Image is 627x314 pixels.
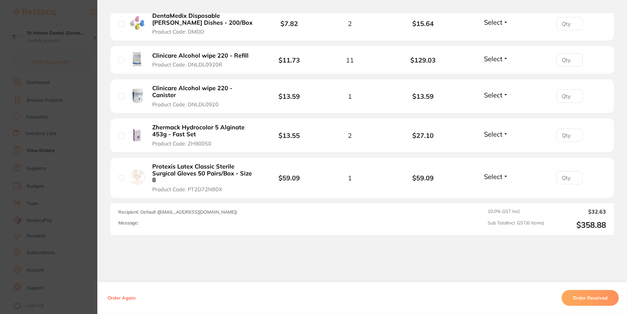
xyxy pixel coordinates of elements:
span: Product Code: DMDD [152,29,204,35]
b: Clinicare Alcohol wipe 220 - Refill [152,52,249,59]
span: Product Code: PT2D72N80X [152,186,222,192]
span: 1 [348,174,352,182]
b: $59.09 [387,174,460,182]
button: Clinicare Alcohol wipe 220 - Refill Product Code: DNLDL0920R [150,52,255,68]
b: $7.82 [280,19,298,28]
button: Select [482,18,510,26]
b: $129.03 [387,56,460,64]
img: Zhermack Hydrocolor 5 Alginate 453g - Fast Set [129,127,145,143]
span: 10.0 % GST Incl. [488,209,544,215]
span: 1 [348,92,352,100]
b: $13.55 [278,131,300,140]
span: Recipient: Default ( [EMAIL_ADDRESS][DOMAIN_NAME] ) [118,209,237,215]
span: 2 [348,132,352,139]
span: Select [484,130,502,138]
button: Select [482,130,510,138]
button: Protexis Latex Classic Sterile Surgical Gloves 50 Pairs/Box - Size 8 Product Code: PT2D72N80X [150,163,255,193]
span: 2 [348,20,352,27]
button: Select [482,91,510,99]
span: Select [484,91,502,99]
b: $13.59 [278,92,300,100]
img: Clinicare Alcohol wipe 220 - Refill [129,51,145,67]
output: $32.63 [549,209,606,215]
span: Product Code: ZH90050 [152,141,211,146]
b: $59.09 [278,174,300,182]
img: DentaMedix Disposable Dappen Dishes - 200/Box [129,15,145,31]
b: $13.59 [387,92,460,100]
span: Product Code: DNLDL0920R [152,62,222,67]
input: Qty [556,90,583,103]
input: Qty [556,17,583,30]
input: Qty [556,129,583,142]
b: Protexis Latex Classic Sterile Surgical Gloves 50 Pairs/Box - Size 8 [152,163,253,184]
input: Qty [556,171,583,184]
span: Select [484,172,502,181]
b: Clinicare Alcohol wipe 220 - Canister [152,85,253,98]
button: Order Again [106,295,137,301]
span: 11 [346,56,354,64]
button: Order Received [562,290,619,306]
b: $11.73 [278,56,300,64]
button: Select [482,55,510,63]
button: Select [482,172,510,181]
b: DentaMedix Disposable [PERSON_NAME] Dishes - 200/Box [152,13,253,26]
button: Clinicare Alcohol wipe 220 - Canister Product Code: DNLDL0920 [150,85,255,108]
button: Zhermack Hydrocolor 5 Alginate 453g - Fast Set Product Code: ZH90050 [150,124,255,147]
span: Product Code: DNLDL0920 [152,101,219,107]
label: Message: [118,220,138,226]
b: Zhermack Hydrocolor 5 Alginate 453g - Fast Set [152,124,253,138]
img: Protexis Latex Classic Sterile Surgical Gloves 50 Pairs/Box - Size 8 [129,169,145,185]
input: Qty [556,53,583,66]
b: $27.10 [387,132,460,139]
span: Sub Total Incl. GST ( 6 Items) [488,220,544,230]
span: Select [484,18,502,26]
span: Select [484,55,502,63]
button: DentaMedix Disposable [PERSON_NAME] Dishes - 200/Box Product Code: DMDD [150,12,255,35]
img: Clinicare Alcohol wipe 220 - Canister [129,88,145,104]
output: $358.88 [549,220,606,230]
b: $15.64 [387,20,460,27]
